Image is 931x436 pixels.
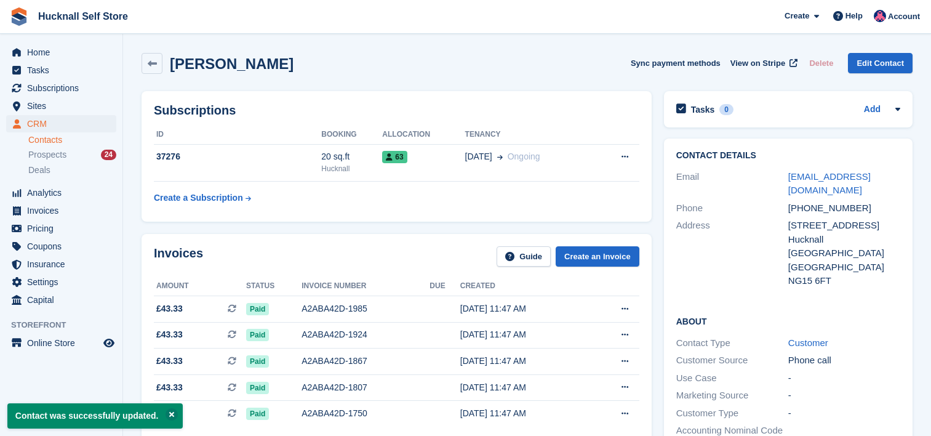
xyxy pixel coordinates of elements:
[27,291,101,309] span: Capital
[788,171,871,196] a: [EMAIL_ADDRESS][DOMAIN_NAME]
[788,274,900,288] div: NG15 6FT
[101,150,116,160] div: 24
[302,381,430,394] div: A2ABA42D-1807
[302,328,430,341] div: A2ABA42D-1924
[156,381,183,394] span: £43.33
[508,151,540,161] span: Ongoing
[246,355,269,368] span: Paid
[785,10,809,22] span: Create
[430,277,460,296] th: Due
[725,53,800,73] a: View on Stripe
[497,246,551,267] a: Guide
[246,329,269,341] span: Paid
[156,328,183,341] span: £43.33
[302,277,430,296] th: Invoice number
[730,57,785,70] span: View on Stripe
[676,371,788,386] div: Use Case
[102,336,116,350] a: Preview store
[27,79,101,97] span: Subscriptions
[10,7,28,26] img: stora-icon-8386f47178a22dfd0bd8f6a31ec36ba5ce8667c1dd55bd0f319d3a0aa187defe.svg
[676,201,788,216] div: Phone
[676,406,788,421] div: Customer Type
[848,53,913,73] a: Edit Contact
[460,381,589,394] div: [DATE] 11:47 AM
[460,355,589,368] div: [DATE] 11:47 AM
[7,403,183,429] p: Contact was successfully updated.
[246,382,269,394] span: Paid
[28,134,116,146] a: Contacts
[676,219,788,288] div: Address
[154,187,251,209] a: Create a Subscription
[154,125,321,145] th: ID
[804,53,838,73] button: Delete
[321,150,382,163] div: 20 sq.ft
[302,302,430,315] div: A2ABA42D-1985
[11,319,122,331] span: Storefront
[28,148,116,161] a: Prospects 24
[321,163,382,174] div: Hucknall
[460,277,589,296] th: Created
[246,277,302,296] th: Status
[27,115,101,132] span: CRM
[28,164,116,177] a: Deals
[676,336,788,350] div: Contact Type
[6,184,116,201] a: menu
[845,10,863,22] span: Help
[788,246,900,260] div: [GEOGRAPHIC_DATA]
[154,246,203,267] h2: Invoices
[691,104,715,115] h2: Tasks
[676,389,788,403] div: Marketing Source
[6,334,116,352] a: menu
[156,355,183,368] span: £43.33
[788,353,900,368] div: Phone call
[460,302,589,315] div: [DATE] 11:47 AM
[788,337,828,348] a: Customer
[6,220,116,237] a: menu
[788,406,900,421] div: -
[321,125,382,145] th: Booking
[6,62,116,79] a: menu
[788,260,900,275] div: [GEOGRAPHIC_DATA]
[6,291,116,309] a: menu
[27,220,101,237] span: Pricing
[27,334,101,352] span: Online Store
[6,79,116,97] a: menu
[788,371,900,386] div: -
[382,125,465,145] th: Allocation
[556,246,639,267] a: Create an Invoice
[788,219,900,233] div: [STREET_ADDRESS]
[6,238,116,255] a: menu
[676,315,900,327] h2: About
[154,103,639,118] h2: Subscriptions
[888,10,920,23] span: Account
[6,97,116,115] a: menu
[676,353,788,368] div: Customer Source
[27,62,101,79] span: Tasks
[465,125,595,145] th: Tenancy
[676,170,788,198] div: Email
[28,149,66,161] span: Prospects
[460,328,589,341] div: [DATE] 11:47 AM
[719,104,733,115] div: 0
[156,302,183,315] span: £43.33
[27,273,101,291] span: Settings
[6,44,116,61] a: menu
[27,97,101,115] span: Sites
[302,407,430,420] div: A2ABA42D-1750
[28,164,50,176] span: Deals
[27,256,101,273] span: Insurance
[382,151,407,163] span: 63
[27,202,101,219] span: Invoices
[465,150,492,163] span: [DATE]
[154,277,246,296] th: Amount
[6,115,116,132] a: menu
[6,202,116,219] a: menu
[6,256,116,273] a: menu
[154,150,321,163] div: 37276
[170,55,294,72] h2: [PERSON_NAME]
[246,408,269,420] span: Paid
[27,44,101,61] span: Home
[27,238,101,255] span: Coupons
[874,10,886,22] img: Helen
[27,184,101,201] span: Analytics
